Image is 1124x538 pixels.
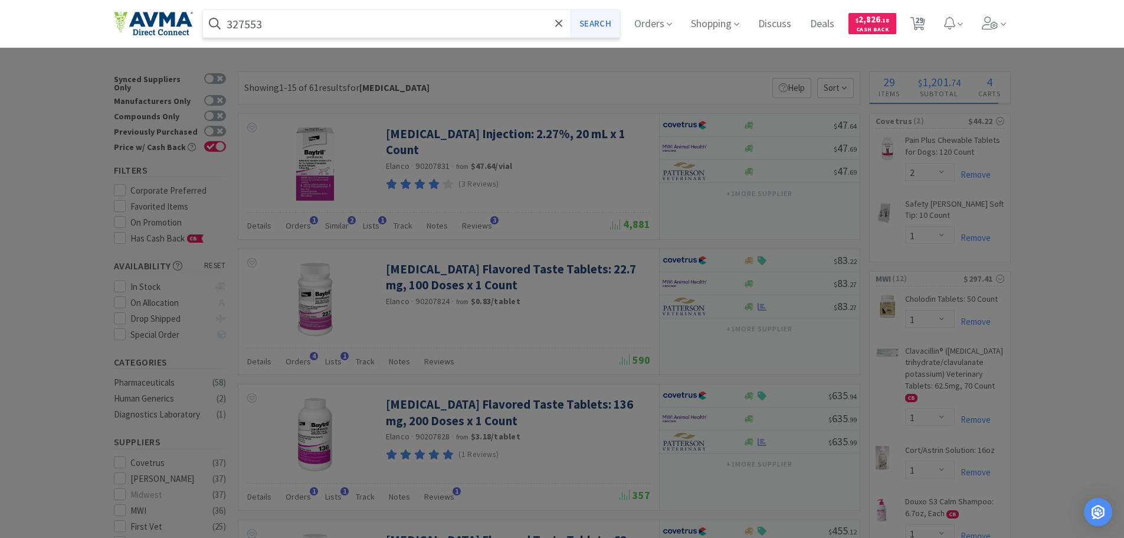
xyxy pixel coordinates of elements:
[880,17,889,24] span: . 18
[856,14,889,25] span: 2,826
[856,27,889,34] span: Cash Back
[906,20,930,31] a: 29
[805,19,839,30] a: Deals
[1084,498,1112,526] div: Open Intercom Messenger
[753,19,796,30] a: Discuss
[114,11,193,36] img: e4e33dab9f054f5782a47901c742baa9_102.png
[856,17,858,24] span: $
[203,10,620,37] input: Search by item, sku, manufacturer, ingredient, size...
[848,8,896,40] a: $2,826.18Cash Back
[571,10,620,37] button: Search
